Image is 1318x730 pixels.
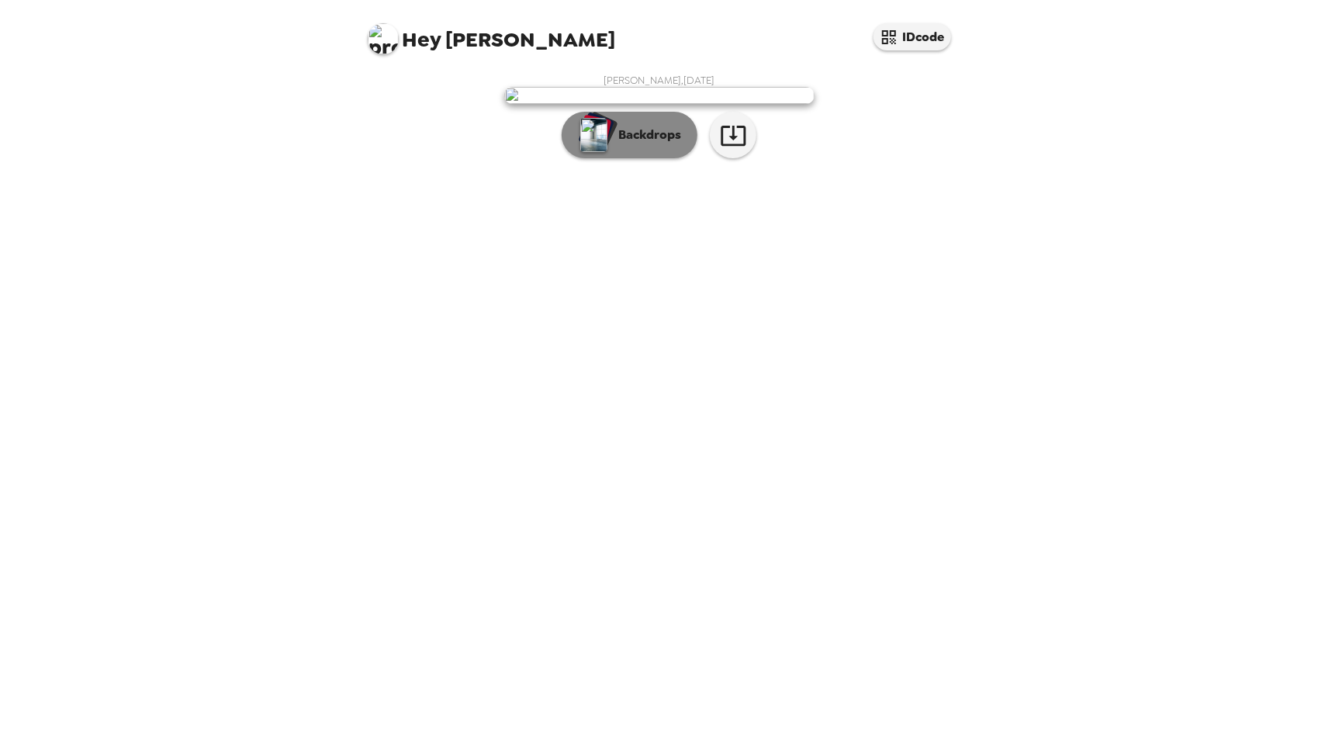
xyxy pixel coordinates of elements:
[604,74,714,87] span: [PERSON_NAME] , [DATE]
[368,16,616,50] span: [PERSON_NAME]
[403,26,441,54] span: Hey
[611,126,681,144] p: Backdrops
[368,23,399,54] img: profile pic
[873,23,951,50] button: IDcode
[504,87,815,104] img: user
[562,112,697,158] button: Backdrops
